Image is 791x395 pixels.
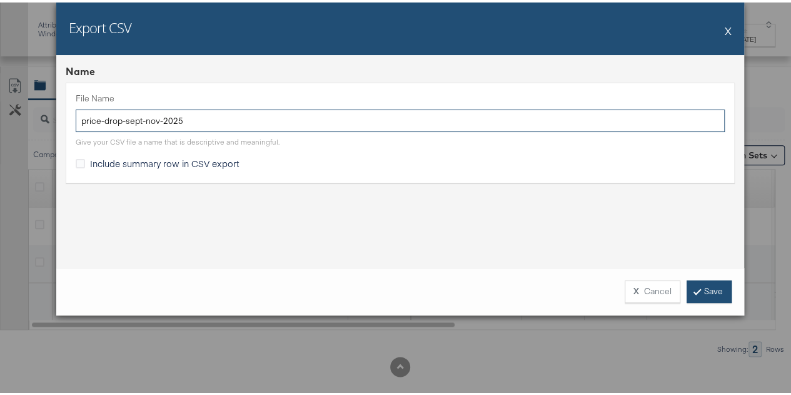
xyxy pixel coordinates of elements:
[69,16,131,34] h2: Export CSV
[687,278,732,300] a: Save
[76,90,725,102] label: File Name
[625,278,680,300] button: XCancel
[76,135,280,145] div: Give your CSV file a name that is descriptive and meaningful.
[66,62,735,76] div: Name
[633,283,639,295] strong: X
[90,155,239,167] span: Include summary row in CSV export
[725,16,732,41] button: X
